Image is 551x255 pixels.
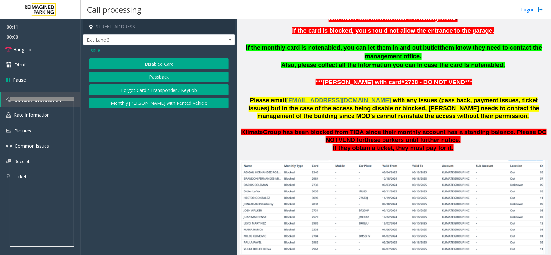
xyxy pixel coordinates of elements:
font: ***[PERSON_NAME] with card#2728 - DO NOT VEND*** [316,79,472,85]
h3: Call processing [84,2,145,17]
img: c2ca93138f6b484f8c859405df5a3603.jpg [240,160,548,254]
span: Hang Up [13,46,31,53]
img: 'icon' [6,97,11,102]
button: Disabled Card [89,58,229,69]
img: logout [538,6,543,13]
span: Dtmf [15,61,26,68]
span: these parkers until further notice. [365,136,461,143]
img: 'icon' [6,174,11,180]
span: enabled [318,44,341,51]
span: VEND for [339,136,365,143]
span: with any issues (pass back, payment issues, ticket issues) but in the case of the access being di... [249,97,539,120]
img: 'icon' [6,159,11,163]
span: let [433,44,440,51]
button: Monthly [PERSON_NAME] with Rented Vehicle [89,98,229,109]
img: 'icon' [6,143,12,149]
span: Group has been blocked from TIBA since their monthly account has a standing balance. Please DO NOT [263,129,547,143]
span: Issue [89,47,100,54]
a: Logout [521,6,543,13]
button: Passback [89,72,229,83]
span: Exit Lane 3 [83,35,204,45]
span: . [503,62,505,68]
img: 'icon' [6,129,11,133]
span: If the monthly card is not [246,44,318,51]
span: Please email [250,97,286,103]
span: Pause [13,76,26,83]
span: [EMAIL_ADDRESS][DOMAIN_NAME] [286,97,391,103]
span: enabled [481,62,504,68]
h4: [STREET_ADDRESS] [83,19,235,34]
img: 'icon' [6,112,11,118]
span: , you can let them in and out but [340,44,433,51]
span: If they obtain a ticket, they must pay for it. [333,144,453,151]
button: Forgot Card / Transponder / KeyFob [89,84,229,95]
span: If the card is blocked, you should not allow the entrance to the garage. [292,27,494,34]
span: General Information [15,97,61,103]
span: them know they need to contact the management office. [365,44,542,60]
a: General Information [1,92,81,107]
span: Also, please collect all the information you can in case the card is not [281,62,481,68]
span: Klimate [241,129,263,135]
